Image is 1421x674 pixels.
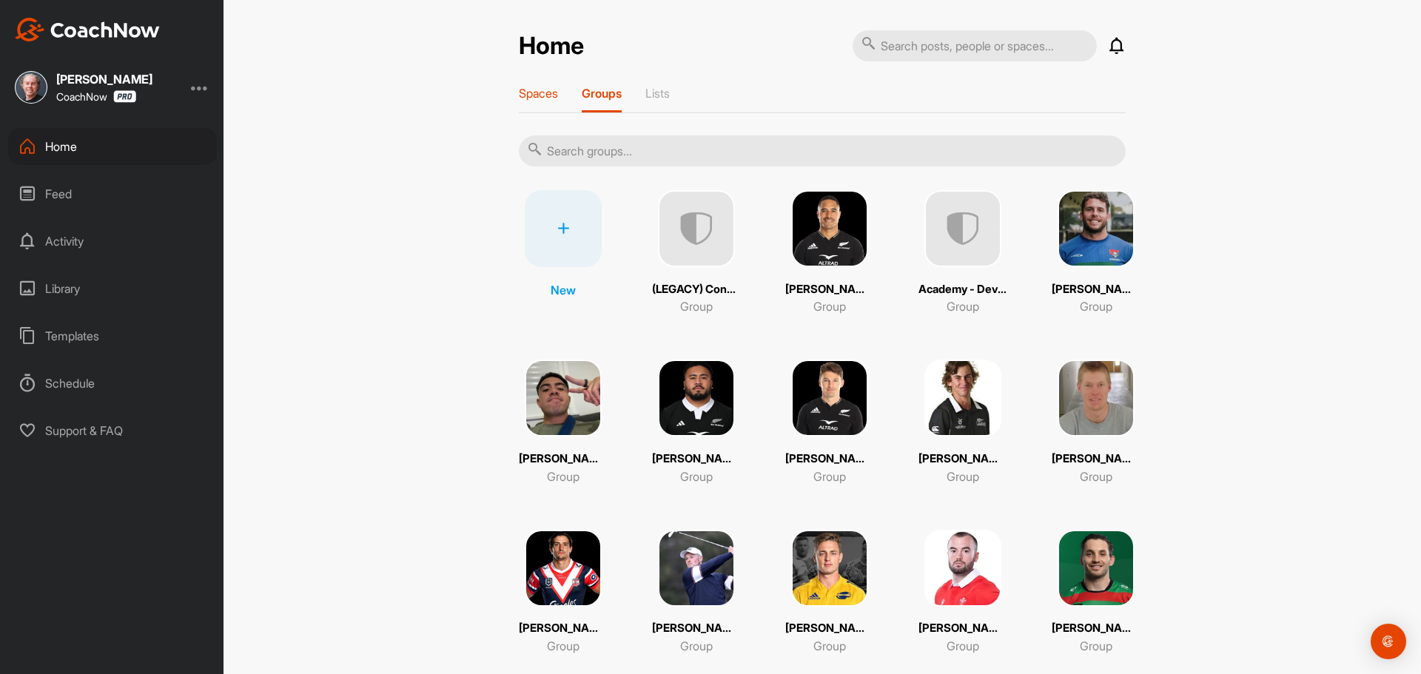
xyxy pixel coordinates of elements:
p: Group [547,637,580,655]
p: Group [947,297,979,315]
img: uAAAAAElFTkSuQmCC [658,190,735,267]
img: square_019721f5adddaa783c614e838620cab0.png [525,360,602,437]
h2: Home [519,32,584,61]
p: Spaces [519,86,558,101]
p: [PERSON_NAME] [1052,620,1141,637]
div: [PERSON_NAME] [56,73,152,85]
img: square_a63e201aca912e6bd36929a197d51f66.png [791,360,868,437]
p: Group [947,468,979,485]
p: Group [813,468,846,485]
img: square_30b4ef75ab5c876f88043a56bccd5395.png [791,530,868,607]
p: [PERSON_NAME] [652,451,741,468]
input: Search groups... [519,135,1126,166]
div: Support & FAQ [8,412,217,449]
p: [PERSON_NAME] [519,451,608,468]
div: Feed [8,175,217,212]
p: Lists [645,86,670,101]
p: Group [813,297,846,315]
div: Open Intercom Messenger [1371,624,1406,659]
p: [PERSON_NAME] [519,620,608,637]
p: Group [1080,297,1112,315]
p: [PERSON_NAME] [918,620,1007,637]
input: Search posts, people or spaces... [853,30,1097,61]
p: Group [1080,637,1112,655]
p: Groups [582,86,622,101]
p: Group [947,637,979,655]
img: square_6c1a4ae00b8589fd48924e894f0bf8d5.png [1058,190,1135,267]
img: square_8eb842ca705a6f34bf8a8a936ee86416.png [1058,530,1135,607]
img: CoachNow [15,18,160,41]
p: Group [547,468,580,485]
img: square_ea69d48ad9eca4a1403ad9dea9b208e5.png [1058,360,1135,437]
p: [PERSON_NAME] [652,620,741,637]
p: (LEGACY) ConnectedCoach Blueprint [652,281,741,298]
img: square_fb2337867f53fdf791fb237b0a917f07.png [924,360,1001,437]
p: [PERSON_NAME] [918,451,1007,468]
img: square_6cc34841fe004879715014c9906a247b.png [658,530,735,607]
p: [PERSON_NAME] [785,451,874,468]
p: Group [680,637,713,655]
div: Schedule [8,365,217,402]
img: square_e5b62a81d3ffa6daf3b9e8da476946a0.jpg [15,71,47,104]
p: [PERSON_NAME]-Al [1052,451,1141,468]
div: Home [8,128,217,165]
p: [PERSON_NAME] [785,620,874,637]
img: square_93b0445d871380f983984fd89545fdd1.png [525,530,602,607]
p: Academy - Development [918,281,1007,298]
div: Activity [8,223,217,260]
p: Group [813,637,846,655]
img: square_e7a33ec10c556c8c95292a0428cf2cae.png [658,360,735,437]
p: [PERSON_NAME] [785,281,874,298]
img: square_3fa6520fc6437f7b9816d644fb01c1c7.png [791,190,868,267]
p: Group [680,297,713,315]
p: [PERSON_NAME] [1052,281,1141,298]
p: New [551,281,576,299]
div: Templates [8,317,217,354]
img: square_19eafebd94358281b119f7d736d1e64c.png [924,530,1001,607]
div: Library [8,270,217,307]
div: CoachNow [56,90,136,103]
img: uAAAAAElFTkSuQmCC [924,190,1001,267]
p: Group [1080,468,1112,485]
p: Group [680,468,713,485]
img: CoachNow Pro [113,90,136,103]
